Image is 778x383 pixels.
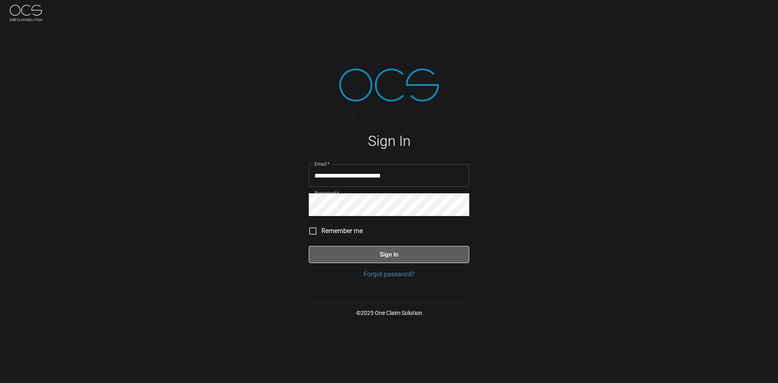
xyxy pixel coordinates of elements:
[309,246,469,263] button: Sign In
[339,68,439,118] img: ocs-logo-tra.png
[321,226,363,236] span: Remember me
[309,309,469,317] p: © 2025 One Claim Solution
[10,5,42,21] img: ocs-logo-white-transparent.png
[309,270,469,279] a: Forgot password?
[314,160,330,167] label: Email
[314,190,339,197] label: Password
[309,133,469,150] h1: Sign In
